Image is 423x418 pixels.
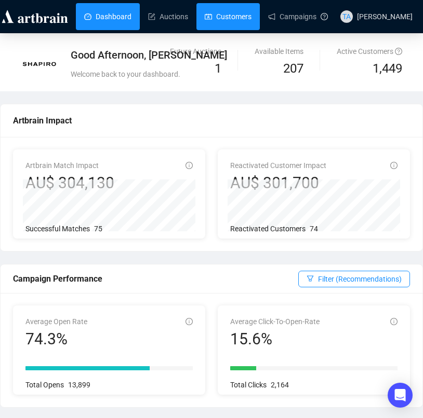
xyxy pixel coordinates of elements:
span: info-circle [390,318,398,325]
div: AU$ 301,700 [230,173,326,193]
a: Dashboard [84,3,131,30]
span: filter [307,275,314,282]
button: Filter (Recommendations) [298,271,410,287]
div: Good Afternoon, [PERSON_NAME] [71,48,245,62]
span: 2,164 [271,381,289,389]
span: question-circle [395,48,402,55]
span: Successful Matches [25,225,90,233]
img: 1743690364768-453484.png [21,46,58,82]
span: 1,449 [373,59,402,79]
span: Reactivated Customer Impact [230,161,326,170]
span: 1 [215,61,221,76]
div: 15.6% [230,329,320,349]
span: 74 [310,225,318,233]
span: Artbrain Match Impact [25,161,99,170]
div: AU$ 304,130 [25,173,114,193]
div: Campaign Performance [13,272,298,285]
span: [PERSON_NAME] [357,12,413,21]
span: info-circle [390,162,398,169]
div: 74.3% [25,329,87,349]
span: TA [342,11,351,22]
span: Average Open Rate [25,317,87,326]
div: Welcome back to your dashboard. [71,68,245,80]
span: 75 [94,225,102,233]
span: 207 [283,61,303,76]
div: Open Intercom Messenger [388,383,413,408]
div: Available Items [255,46,303,57]
a: Auctions [148,3,188,30]
span: Filter (Recommendations) [318,273,402,285]
span: info-circle [186,318,193,325]
span: Average Click-To-Open-Rate [230,317,320,326]
span: Active Customers [337,47,402,55]
span: Reactivated Customers [230,225,306,233]
div: Future Auctions [170,46,221,57]
span: Total Opens [25,381,64,389]
span: Total Clicks [230,381,267,389]
a: Campaigns [268,3,316,30]
span: info-circle [186,162,193,169]
div: Artbrain Impact [13,114,410,127]
span: 13,899 [68,381,90,389]
a: Customers [205,3,252,30]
